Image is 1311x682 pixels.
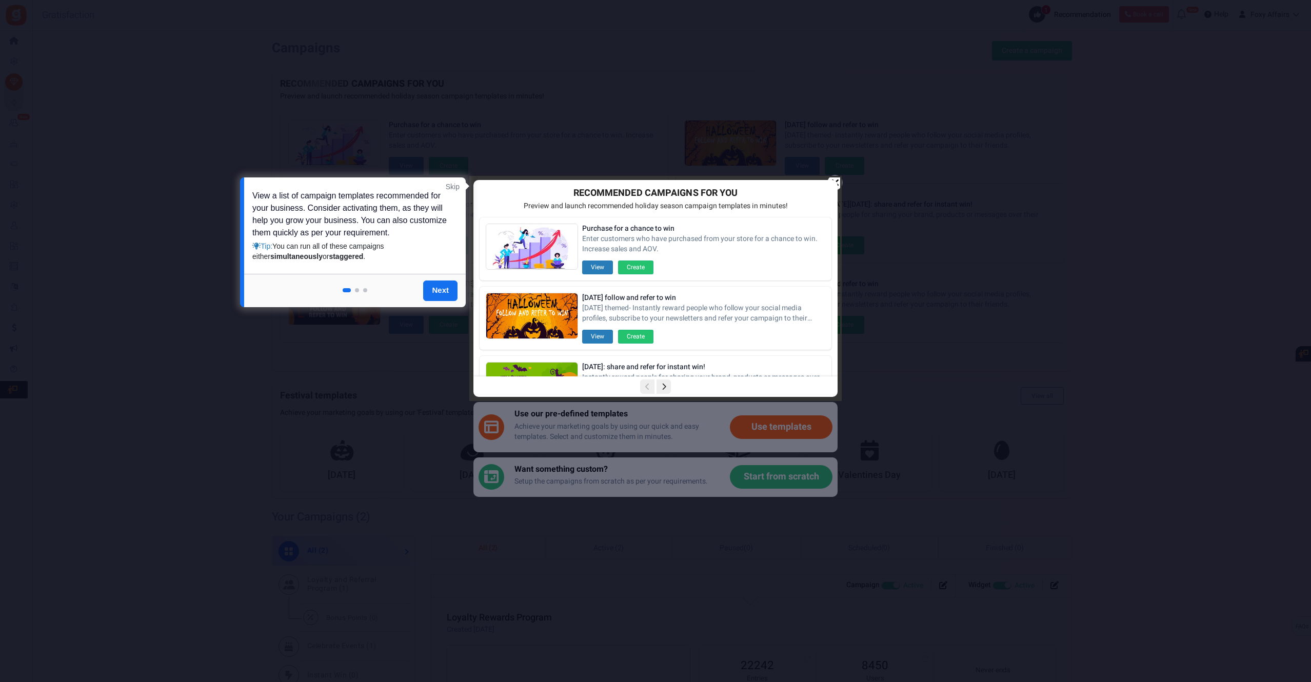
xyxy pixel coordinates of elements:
strong: simultaneously [270,252,323,260]
a: Skip [446,182,460,192]
div: View a list of campaign templates recommended for your business. Consider activating them, as the... [252,190,448,262]
span: You can run all of these campaigns either or . [252,242,384,260]
strong: staggered [329,252,363,260]
a: Next [423,280,458,301]
div: Tip: [252,241,448,262]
